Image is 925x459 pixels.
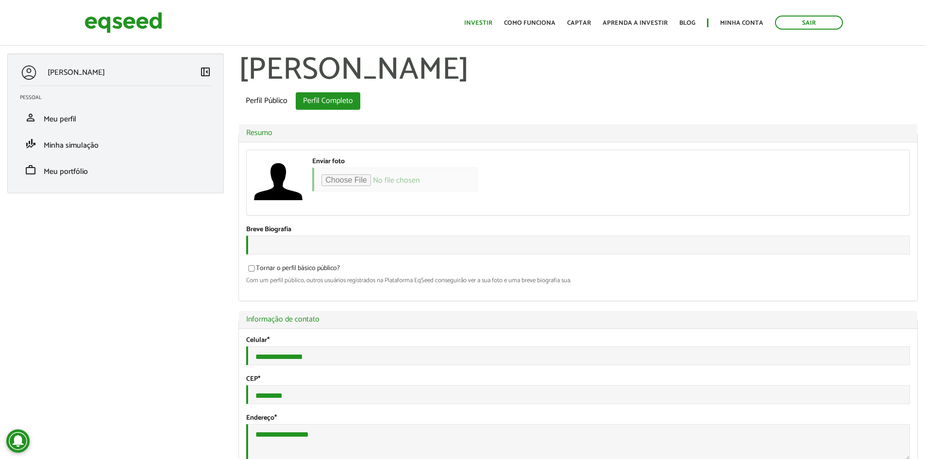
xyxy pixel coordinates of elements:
a: Ver perfil do usuário. [254,157,303,206]
a: Perfil Completo [296,92,360,110]
label: Endereço [246,415,277,422]
span: person [25,112,36,123]
a: Blog [679,20,695,26]
li: Minha simulação [13,131,219,157]
a: Colapsar menu [200,66,211,80]
span: left_panel_close [200,66,211,78]
span: work [25,164,36,176]
a: Aprenda a investir [603,20,668,26]
a: Minha conta [720,20,763,26]
a: workMeu portfólio [20,164,211,176]
a: Resumo [246,129,910,137]
a: Sair [775,16,843,30]
a: Captar [567,20,591,26]
span: Meu perfil [44,113,76,126]
span: Este campo é obrigatório. [274,412,277,424]
span: Este campo é obrigatório. [267,335,269,346]
a: Como funciona [504,20,555,26]
li: Meu portfólio [13,157,219,183]
img: Foto de Gabriel Henrique Francez [254,157,303,206]
span: Minha simulação [44,139,99,152]
span: finance_mode [25,138,36,150]
h1: [PERSON_NAME] [238,53,918,87]
a: finance_modeMinha simulação [20,138,211,150]
label: Tornar o perfil básico público? [246,265,340,275]
a: Perfil Público [238,92,295,110]
a: Informação de contato [246,316,910,323]
h2: Pessoal [20,95,219,101]
a: personMeu perfil [20,112,211,123]
li: Meu perfil [13,104,219,131]
label: Enviar foto [312,158,345,165]
label: Breve Biografia [246,226,291,233]
label: Celular [246,337,269,344]
input: Tornar o perfil básico público? [243,265,260,272]
span: Este campo é obrigatório. [258,374,260,385]
span: Meu portfólio [44,165,88,178]
img: EqSeed [84,10,162,35]
div: Com um perfil público, outros usuários registrados na Plataforma EqSeed conseguirão ver a sua fot... [246,277,910,284]
p: [PERSON_NAME] [48,68,105,77]
label: CEP [246,376,260,383]
a: Investir [464,20,492,26]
